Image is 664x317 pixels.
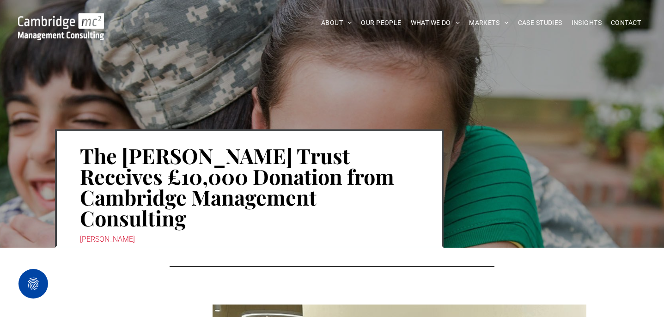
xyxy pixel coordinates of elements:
div: [PERSON_NAME] [80,233,419,246]
a: CONTACT [606,16,646,30]
a: WHAT WE DO [406,16,465,30]
a: CASE STUDIES [513,16,567,30]
a: INSIGHTS [567,16,606,30]
a: Your Business Transformed | Cambridge Management Consulting [18,14,104,24]
a: OUR PEOPLE [356,16,406,30]
a: MARKETS [464,16,513,30]
img: Go to Homepage [18,13,104,40]
h1: The [PERSON_NAME] Trust Receives £10,000 Donation from Cambridge Management Consulting [80,144,419,229]
a: ABOUT [317,16,357,30]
